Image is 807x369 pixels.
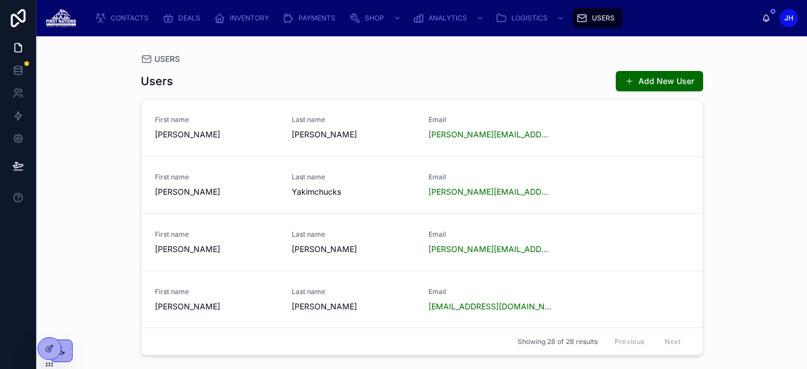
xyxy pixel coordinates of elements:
span: Last name [292,287,415,296]
span: [PERSON_NAME] [155,186,278,198]
span: CONTACTS [111,14,149,23]
span: [PERSON_NAME] [292,244,415,255]
a: LOGISTICS [492,8,570,28]
a: INVENTORY [211,8,277,28]
span: Last name [292,230,415,239]
span: First name [155,115,278,124]
span: LOGISTICS [511,14,548,23]
a: CONTACTS [91,8,157,28]
a: USERS [573,8,623,28]
span: PAYMENTS [299,14,335,23]
span: Yakimchucks [292,186,415,198]
span: First name [155,230,278,239]
a: [PERSON_NAME][EMAIL_ADDRESS][DOMAIN_NAME] [428,129,552,140]
a: PAYMENTS [279,8,343,28]
span: JH [784,14,793,23]
img: App logo [45,9,77,27]
span: USERS [154,53,180,65]
span: [PERSON_NAME] [292,129,415,140]
span: ANALYTICS [428,14,467,23]
span: Email [428,173,552,182]
a: [PERSON_NAME][EMAIL_ADDRESS][DOMAIN_NAME] [428,186,552,198]
span: USERS [592,14,615,23]
span: First name [155,173,278,182]
a: DEALS [159,8,208,28]
span: Last name [292,115,415,124]
a: [EMAIL_ADDRESS][DOMAIN_NAME] [428,301,552,312]
a: First name[PERSON_NAME]Last nameYakimchucksEmail[PERSON_NAME][EMAIL_ADDRESS][DOMAIN_NAME] [141,156,703,213]
a: USERS [141,53,180,65]
span: Last name [292,173,415,182]
span: Email [428,230,552,239]
span: [PERSON_NAME] [155,301,278,312]
span: DEALS [178,14,200,23]
a: ANALYTICS [409,8,490,28]
span: Email [428,287,552,296]
span: SHOP [365,14,384,23]
span: [PERSON_NAME] [155,129,278,140]
a: [PERSON_NAME][EMAIL_ADDRESS][DOMAIN_NAME] [428,244,552,255]
span: [PERSON_NAME] [292,301,415,312]
a: First name[PERSON_NAME]Last name[PERSON_NAME]Email[PERSON_NAME][EMAIL_ADDRESS][DOMAIN_NAME] [141,99,703,156]
h1: Users [141,73,173,89]
a: First name[PERSON_NAME]Last name[PERSON_NAME]Email[EMAIL_ADDRESS][DOMAIN_NAME] [141,271,703,328]
span: First name [155,287,278,296]
span: [PERSON_NAME] [155,244,278,255]
span: Showing 28 of 28 results [518,337,598,346]
div: scrollable content [86,6,762,31]
a: SHOP [346,8,407,28]
span: INVENTORY [230,14,269,23]
span: Email [428,115,552,124]
a: First name[PERSON_NAME]Last name[PERSON_NAME]Email[PERSON_NAME][EMAIL_ADDRESS][DOMAIN_NAME] [141,213,703,271]
button: Add New User [616,71,703,91]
